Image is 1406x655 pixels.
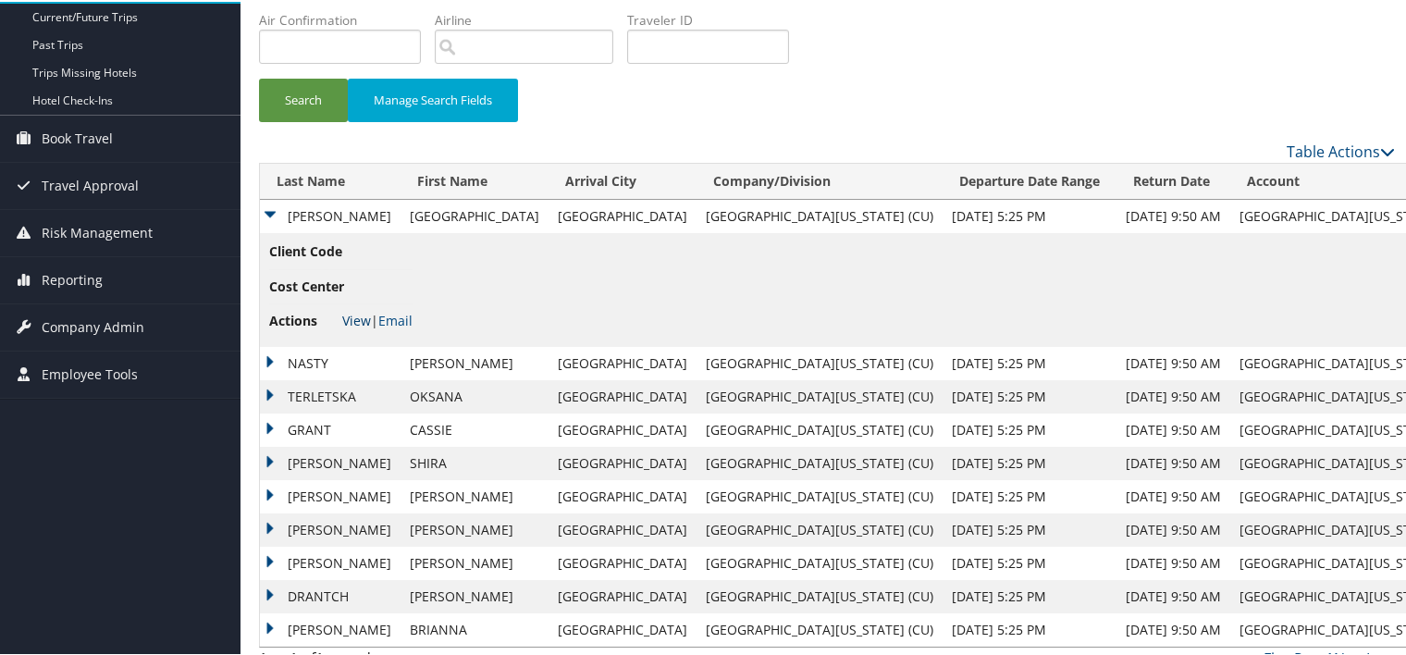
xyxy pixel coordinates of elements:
[401,378,549,412] td: OKSANA
[42,114,113,160] span: Book Travel
[697,412,943,445] td: [GEOGRAPHIC_DATA][US_STATE] (CU)
[401,162,549,198] th: First Name: activate to sort column ascending
[401,198,549,231] td: [GEOGRAPHIC_DATA]
[943,445,1116,478] td: [DATE] 5:25 PM
[943,578,1116,612] td: [DATE] 5:25 PM
[435,9,627,28] label: Airline
[1116,545,1230,578] td: [DATE] 9:50 AM
[549,545,697,578] td: [GEOGRAPHIC_DATA]
[260,612,401,645] td: [PERSON_NAME]
[943,545,1116,578] td: [DATE] 5:25 PM
[1116,612,1230,645] td: [DATE] 9:50 AM
[549,162,697,198] th: Arrival City: activate to sort column ascending
[401,578,549,612] td: [PERSON_NAME]
[697,512,943,545] td: [GEOGRAPHIC_DATA][US_STATE] (CU)
[697,162,943,198] th: Company/Division
[342,310,413,327] span: |
[697,198,943,231] td: [GEOGRAPHIC_DATA][US_STATE] (CU)
[401,545,549,578] td: [PERSON_NAME]
[342,310,371,327] a: View
[1116,345,1230,378] td: [DATE] 9:50 AM
[401,345,549,378] td: [PERSON_NAME]
[943,378,1116,412] td: [DATE] 5:25 PM
[42,161,139,207] span: Travel Approval
[697,378,943,412] td: [GEOGRAPHIC_DATA][US_STATE] (CU)
[260,478,401,512] td: [PERSON_NAME]
[697,578,943,612] td: [GEOGRAPHIC_DATA][US_STATE] (CU)
[260,578,401,612] td: DRANTCH
[1116,445,1230,478] td: [DATE] 9:50 AM
[697,545,943,578] td: [GEOGRAPHIC_DATA][US_STATE] (CU)
[348,77,518,120] button: Manage Search Fields
[943,345,1116,378] td: [DATE] 5:25 PM
[259,77,348,120] button: Search
[1116,578,1230,612] td: [DATE] 9:50 AM
[269,275,344,295] span: Cost Center
[260,412,401,445] td: GRANT
[401,445,549,478] td: SHIRA
[1116,198,1230,231] td: [DATE] 9:50 AM
[42,255,103,302] span: Reporting
[1116,478,1230,512] td: [DATE] 9:50 AM
[260,198,401,231] td: [PERSON_NAME]
[943,162,1116,198] th: Departure Date Range: activate to sort column ascending
[260,378,401,412] td: TERLETSKA
[697,345,943,378] td: [GEOGRAPHIC_DATA][US_STATE] (CU)
[260,345,401,378] td: NASTY
[549,412,697,445] td: [GEOGRAPHIC_DATA]
[401,478,549,512] td: [PERSON_NAME]
[943,412,1116,445] td: [DATE] 5:25 PM
[549,578,697,612] td: [GEOGRAPHIC_DATA]
[42,303,144,349] span: Company Admin
[269,240,342,260] span: Client Code
[1116,412,1230,445] td: [DATE] 9:50 AM
[697,478,943,512] td: [GEOGRAPHIC_DATA][US_STATE] (CU)
[627,9,803,28] label: Traveler ID
[401,412,549,445] td: CASSIE
[1116,378,1230,412] td: [DATE] 9:50 AM
[943,198,1116,231] td: [DATE] 5:25 PM
[260,445,401,478] td: [PERSON_NAME]
[549,378,697,412] td: [GEOGRAPHIC_DATA]
[1116,162,1230,198] th: Return Date: activate to sort column ascending
[260,512,401,545] td: [PERSON_NAME]
[549,198,697,231] td: [GEOGRAPHIC_DATA]
[269,309,339,329] span: Actions
[260,545,401,578] td: [PERSON_NAME]
[378,310,413,327] a: Email
[549,512,697,545] td: [GEOGRAPHIC_DATA]
[697,445,943,478] td: [GEOGRAPHIC_DATA][US_STATE] (CU)
[1287,140,1395,160] a: Table Actions
[943,512,1116,545] td: [DATE] 5:25 PM
[260,162,401,198] th: Last Name: activate to sort column ascending
[401,512,549,545] td: [PERSON_NAME]
[1116,512,1230,545] td: [DATE] 9:50 AM
[943,478,1116,512] td: [DATE] 5:25 PM
[549,345,697,378] td: [GEOGRAPHIC_DATA]
[943,612,1116,645] td: [DATE] 5:25 PM
[259,9,435,28] label: Air Confirmation
[549,478,697,512] td: [GEOGRAPHIC_DATA]
[401,612,549,645] td: BRIANNA
[42,208,153,254] span: Risk Management
[549,445,697,478] td: [GEOGRAPHIC_DATA]
[42,350,138,396] span: Employee Tools
[697,612,943,645] td: [GEOGRAPHIC_DATA][US_STATE] (CU)
[549,612,697,645] td: [GEOGRAPHIC_DATA]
